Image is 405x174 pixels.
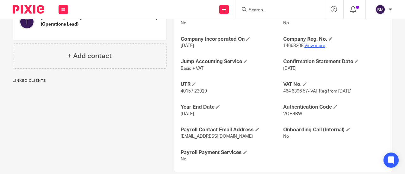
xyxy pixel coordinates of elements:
span: [DATE] [283,66,296,71]
span: Basic + VAT [181,66,203,71]
span: No [181,157,186,161]
h4: Year End Date [181,104,283,111]
h4: Company Reg. No. [283,36,386,43]
span: VQH4BW [283,112,302,116]
h4: UTR [181,81,283,88]
h4: Jump Accounting Service [181,58,283,65]
span: No [283,134,289,139]
h4: Payroll Payment Services [181,149,283,156]
a: View more [304,44,325,48]
h5: (Operations Lead) [41,21,82,27]
h4: + Add contact [67,51,112,61]
span: [EMAIL_ADDRESS][DOMAIN_NAME] [181,134,253,139]
img: svg%3E [19,14,34,29]
h4: Authentication Code [283,104,386,111]
h4: Company Incorporated On [181,36,283,43]
span: 464 6396 57- VAT Reg from [DATE] [283,89,352,93]
span: [DATE] [181,44,194,48]
h4: Payroll Contact Email Address [181,127,283,133]
span: 14668208 [283,44,303,48]
span: 40157 23929 [181,89,207,93]
img: svg%3E [375,4,385,15]
input: Search [248,8,305,13]
img: Pixie [13,5,44,14]
span: No [283,21,289,25]
h4: VAT No. [283,81,386,88]
span: No [181,21,186,25]
p: Linked clients [13,78,166,83]
h4: Onboarding Call (Internal) [283,127,386,133]
h4: Confirmation Statement Date [283,58,386,65]
span: [DATE] [181,112,194,116]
